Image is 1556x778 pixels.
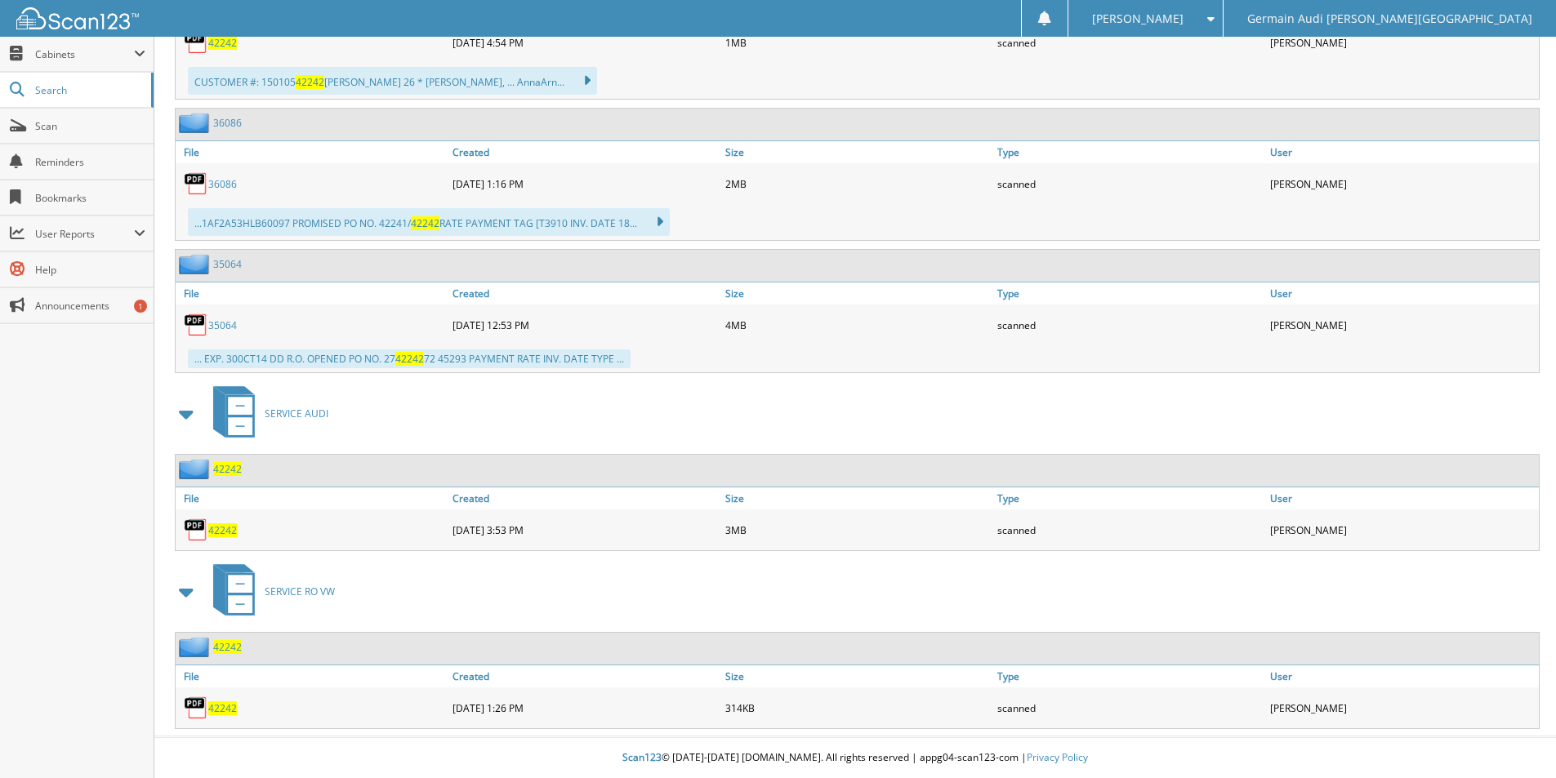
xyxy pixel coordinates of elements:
a: Size [721,487,994,509]
a: Created [448,141,721,163]
div: scanned [993,513,1266,546]
a: 42242 [208,701,237,715]
div: 314KB [721,691,994,724]
span: Bookmarks [35,191,145,205]
img: folder2.png [179,637,213,657]
span: Help [35,263,145,277]
a: 36086 [213,116,242,130]
div: [PERSON_NAME] [1266,26,1539,59]
div: [PERSON_NAME] [1266,691,1539,724]
img: folder2.png [179,254,213,274]
div: 3MB [721,513,994,546]
div: © [DATE]-[DATE] [DOMAIN_NAME]. All rights reserved | appg04-scan123-com | [154,738,1556,778]
div: 4MB [721,309,994,341]
span: Announcements [35,299,145,313]
a: Type [993,141,1266,163]
a: User [1266,665,1539,687]
a: User [1266,141,1539,163]
a: Privacy Policy [1027,750,1088,764]
span: Germain Audi [PERSON_NAME][GEOGRAPHIC_DATA] [1247,14,1532,24]
a: File [176,665,448,687]
span: Scan123 [622,750,662,764]
a: User [1266,282,1539,305]
a: Type [993,487,1266,509]
span: Scan [35,119,145,133]
div: scanned [993,691,1266,724]
span: [PERSON_NAME] [1092,14,1184,24]
iframe: Chat Widget [1474,700,1556,778]
div: CUSTOMER #: 150105 [PERSON_NAME] 26 * [PERSON_NAME], ... AnnaArn... [188,67,597,95]
div: 2MB [721,167,994,200]
div: scanned [993,167,1266,200]
img: PDF.png [184,30,208,55]
img: folder2.png [179,113,213,133]
a: Size [721,141,994,163]
div: [DATE] 1:16 PM [448,167,721,200]
span: 42242 [296,75,324,89]
div: 1 [134,300,147,313]
img: folder2.png [179,459,213,479]
div: ... EXP. 300CT14 DD R.O. OPENED PO NO. 27 72 45293 PAYMENT RATE INV. DATE TYPE ... [188,349,631,368]
a: User [1266,487,1539,509]
img: PDF.png [184,171,208,196]
a: 42242 [208,523,237,537]
a: Created [448,487,721,509]
a: Type [993,665,1266,687]
span: User Reports [35,227,134,241]
span: Cabinets [35,47,134,61]
div: ...1AF2A53HLB60097 PROMISED PO NO. 42241/ RATE PAYMENT TAG [T3910 INV. DATE 18... [188,208,670,236]
img: PDF.png [184,696,208,720]
a: SERVICE RO VW [203,559,335,624]
a: 42242 [208,36,237,50]
div: [PERSON_NAME] [1266,309,1539,341]
span: Reminders [35,155,145,169]
a: File [176,282,448,305]
img: PDF.png [184,518,208,542]
span: 42242 [395,352,424,366]
div: scanned [993,309,1266,341]
img: scan123-logo-white.svg [16,7,139,29]
a: Created [448,665,721,687]
a: File [176,141,448,163]
div: [DATE] 1:26 PM [448,691,721,724]
img: PDF.png [184,313,208,337]
a: 36086 [208,177,237,191]
a: Size [721,665,994,687]
div: [DATE] 4:54 PM [448,26,721,59]
a: 42242 [213,462,242,476]
a: Size [721,282,994,305]
a: 35064 [208,318,237,332]
div: [PERSON_NAME] [1266,167,1539,200]
div: [DATE] 12:53 PM [448,309,721,341]
span: Search [35,83,143,97]
a: Type [993,282,1266,305]
a: SERVICE AUDI [203,381,328,446]
span: SERVICE AUDI [265,407,328,420]
span: 42242 [411,216,439,230]
div: [PERSON_NAME] [1266,513,1539,546]
a: 42242 [213,640,242,654]
a: 35064 [213,257,242,271]
span: SERVICE RO VW [265,585,335,598]
div: 1MB [721,26,994,59]
a: Created [448,282,721,305]
div: scanned [993,26,1266,59]
div: [DATE] 3:53 PM [448,513,721,546]
a: File [176,487,448,509]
